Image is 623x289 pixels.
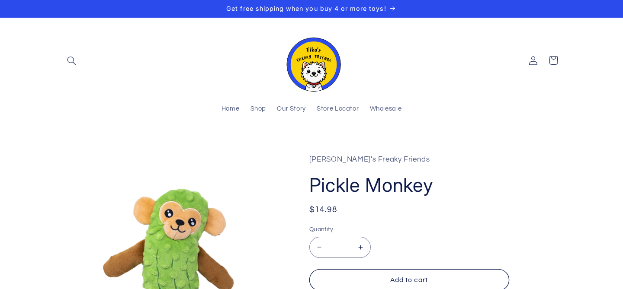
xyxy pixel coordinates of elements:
a: Fika's Freaky Friends [278,26,345,95]
span: $14.98 [309,204,337,216]
a: Store Locator [311,100,364,119]
img: Fika's Freaky Friends [281,30,342,92]
summary: Search [62,51,82,70]
span: Shop [250,105,267,113]
span: Our Story [277,105,306,113]
h1: Pickle Monkey [309,173,562,197]
span: Get free shipping when you buy 4 or more toys! [226,5,386,12]
label: Quantity [309,225,509,234]
a: Wholesale [364,100,407,119]
a: Home [216,100,245,119]
span: Home [222,105,240,113]
a: Shop [245,100,272,119]
p: [PERSON_NAME]'s Freaky Friends [309,153,562,166]
span: Store Locator [317,105,359,113]
a: Our Story [272,100,311,119]
span: Wholesale [370,105,402,113]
